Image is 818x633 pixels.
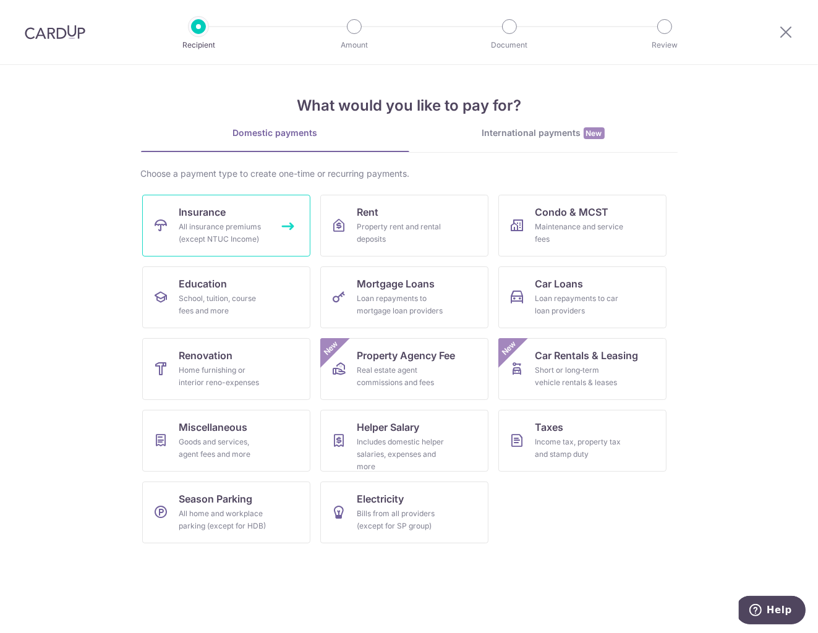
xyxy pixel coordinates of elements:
[179,292,268,317] div: School, tuition, course fees and more
[409,127,678,140] div: International payments
[535,205,609,219] span: Condo & MCST
[179,491,253,506] span: Season Parking
[535,348,639,363] span: Car Rentals & Leasing
[357,491,404,506] span: Electricity
[357,348,456,363] span: Property Agency Fee
[179,348,233,363] span: Renovation
[619,39,710,51] p: Review
[535,364,624,389] div: Short or long‑term vehicle rentals & leases
[141,127,409,139] div: Domestic payments
[535,292,624,317] div: Loan repayments to car loan providers
[179,221,268,245] div: All insurance premiums (except NTUC Income)
[179,364,268,389] div: Home furnishing or interior reno-expenses
[357,508,446,532] div: Bills from all providers (except for SP group)
[142,482,310,543] a: Season ParkingAll home and workplace parking (except for HDB)
[141,95,678,117] h4: What would you like to pay for?
[357,221,446,245] div: Property rent and rental deposits
[320,482,488,543] a: ElectricityBills from all providers (except for SP group)
[498,266,667,328] a: Car LoansLoan repayments to car loan providers
[25,25,85,40] img: CardUp
[357,205,379,219] span: Rent
[179,205,226,219] span: Insurance
[464,39,555,51] p: Document
[28,9,53,20] span: Help
[320,410,488,472] a: Helper SalaryIncludes domestic helper salaries, expenses and more
[320,195,488,257] a: RentProperty rent and rental deposits
[498,338,667,400] a: Car Rentals & LeasingShort or long‑term vehicle rentals & leasesNew
[142,195,310,257] a: InsuranceAll insurance premiums (except NTUC Income)
[179,508,268,532] div: All home and workplace parking (except for HDB)
[179,420,248,435] span: Miscellaneous
[320,338,488,400] a: Property Agency FeeReal estate agent commissions and feesNew
[535,420,564,435] span: Taxes
[498,410,667,472] a: TaxesIncome tax, property tax and stamp duty
[142,266,310,328] a: EducationSchool, tuition, course fees and more
[357,276,435,291] span: Mortgage Loans
[142,338,310,400] a: RenovationHome furnishing or interior reno-expenses
[153,39,244,51] p: Recipient
[320,338,341,359] span: New
[357,436,446,473] div: Includes domestic helper salaries, expenses and more
[179,276,228,291] span: Education
[179,436,268,461] div: Goods and services, agent fees and more
[320,266,488,328] a: Mortgage LoansLoan repayments to mortgage loan providers
[357,420,420,435] span: Helper Salary
[357,292,446,317] div: Loan repayments to mortgage loan providers
[535,276,584,291] span: Car Loans
[584,127,605,139] span: New
[739,596,806,627] iframe: Opens a widget where you can find more information
[498,338,519,359] span: New
[142,410,310,472] a: MiscellaneousGoods and services, agent fees and more
[357,364,446,389] div: Real estate agent commissions and fees
[141,168,678,180] div: Choose a payment type to create one-time or recurring payments.
[309,39,400,51] p: Amount
[535,436,624,461] div: Income tax, property tax and stamp duty
[535,221,624,245] div: Maintenance and service fees
[498,195,667,257] a: Condo & MCSTMaintenance and service fees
